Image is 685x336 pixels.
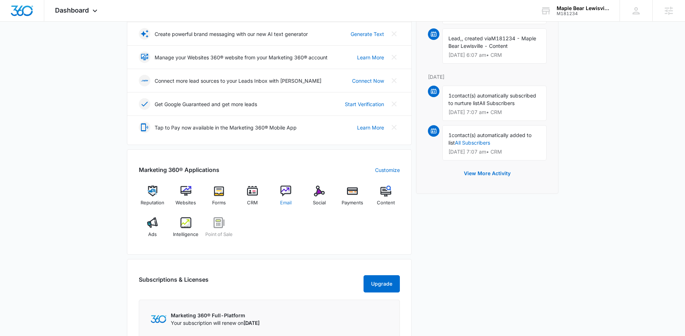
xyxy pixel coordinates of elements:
[352,77,384,85] a: Connect Now
[313,199,326,206] span: Social
[448,53,540,58] p: [DATE] 6:07 am • CRM
[388,122,400,133] button: Close
[364,275,400,292] button: Upgrade
[272,186,300,212] a: Email
[448,149,540,154] p: [DATE] 7:07 am • CRM
[139,217,166,243] a: Ads
[205,217,233,243] a: Point of Sale
[239,186,266,212] a: CRM
[388,75,400,86] button: Close
[305,186,333,212] a: Social
[357,54,384,61] a: Learn More
[172,217,200,243] a: Intelligence
[448,35,536,49] span: M181234 - Maple Bear Lewisville - Content
[448,132,531,146] span: contact(s) automatically added to list
[448,132,452,138] span: 1
[171,319,260,327] p: Your subscription will renew on
[243,320,260,326] span: [DATE]
[139,275,209,290] h2: Subscriptions & Licenses
[151,315,166,323] img: Marketing 360 Logo
[171,312,260,319] p: Marketing 360® Full-Platform
[357,124,384,131] a: Learn More
[345,100,384,108] a: Start Verification
[455,140,490,146] a: All Subscribers
[155,77,321,85] p: Connect more lead sources to your Leads Inbox with [PERSON_NAME]
[428,73,547,81] p: [DATE]
[55,6,89,14] span: Dashboard
[351,30,384,38] a: Generate Text
[141,199,164,206] span: Reputation
[155,124,297,131] p: Tap to Pay now available in the Marketing 360® Mobile App
[377,199,395,206] span: Content
[557,5,609,11] div: account name
[172,186,200,212] a: Websites
[448,110,540,115] p: [DATE] 7:07 am • CRM
[139,165,219,174] h2: Marketing 360® Applications
[448,92,536,106] span: contact(s) automatically subscribed to nurture list
[155,54,328,61] p: Manage your Websites 360® website from your Marketing 360® account
[175,199,196,206] span: Websites
[557,11,609,16] div: account id
[388,28,400,40] button: Close
[479,100,515,106] span: All Subscribers
[457,165,518,182] button: View More Activity
[139,186,166,212] a: Reputation
[155,100,257,108] p: Get Google Guaranteed and get more leads
[247,199,258,206] span: CRM
[280,199,292,206] span: Email
[205,231,233,238] span: Point of Sale
[448,92,452,99] span: 1
[388,51,400,63] button: Close
[448,35,462,41] span: Lead,
[388,98,400,110] button: Close
[342,199,363,206] span: Payments
[173,231,198,238] span: Intelligence
[372,186,400,212] a: Content
[205,186,233,212] a: Forms
[148,231,157,238] span: Ads
[339,186,366,212] a: Payments
[155,30,308,38] p: Create powerful brand messaging with our new AI text generator
[375,166,400,174] a: Customize
[212,199,226,206] span: Forms
[462,35,491,41] span: , created via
